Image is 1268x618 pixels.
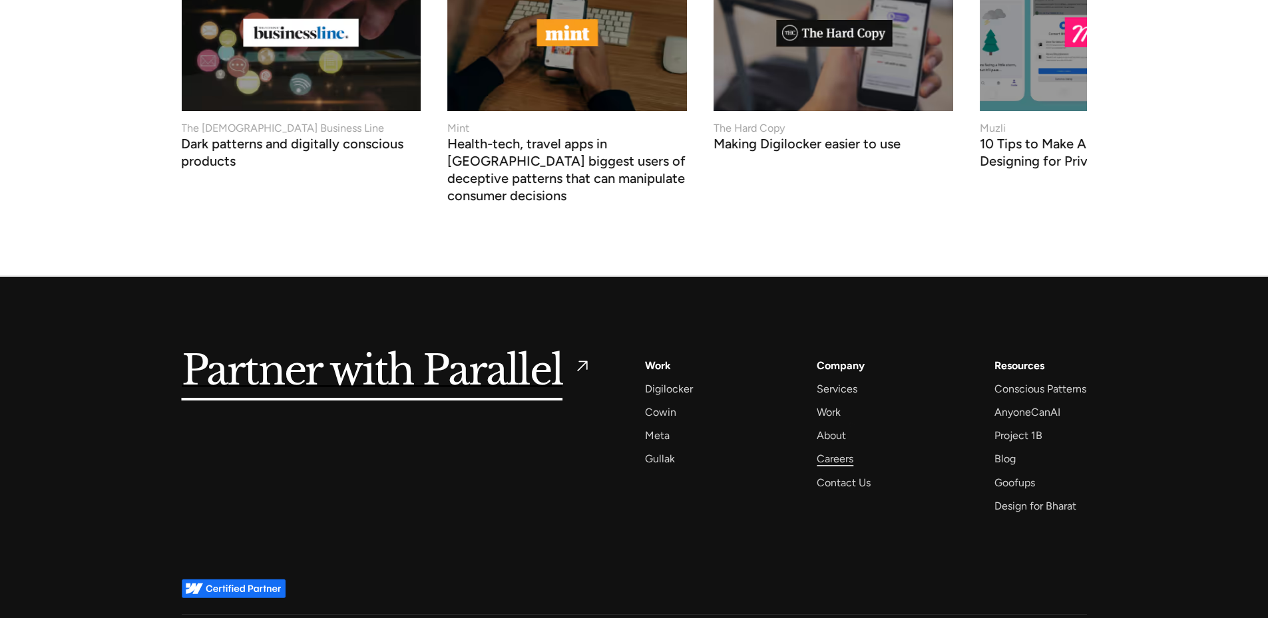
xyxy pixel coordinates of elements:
a: About [817,426,846,444]
div: Resources [994,357,1044,375]
a: Careers [817,450,853,468]
a: AnyoneCanAI [994,403,1060,421]
div: The Hard Copy [714,120,785,136]
h3: 10 Tips to Make Apps More Human by Designing for Privacy [980,139,1219,170]
div: Mint [447,120,469,136]
div: Muzli [980,120,1006,136]
a: Company [817,357,865,375]
div: The [DEMOGRAPHIC_DATA] Business Line [182,120,385,136]
h5: Partner with Parallel [182,357,563,387]
a: Meta [645,426,670,444]
a: Work [645,357,671,375]
a: Cowin [645,403,676,421]
a: Contact Us [817,474,871,492]
a: Services [817,380,857,398]
a: Goofups [994,474,1035,492]
h3: Making Digilocker easier to use [714,139,901,152]
h3: Health-tech, travel apps in [GEOGRAPHIC_DATA] biggest users of deceptive patterns that can manipu... [447,139,687,204]
a: Conscious Patterns [994,380,1086,398]
h3: Dark patterns and digitally conscious products [182,139,421,170]
a: Partner with Parallel [182,357,592,387]
a: Digilocker [645,380,693,398]
a: Gullak [645,450,675,468]
a: Blog [994,450,1016,468]
a: Work [817,403,841,421]
a: Design for Bharat [994,497,1076,515]
a: Project 1B [994,426,1042,444]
